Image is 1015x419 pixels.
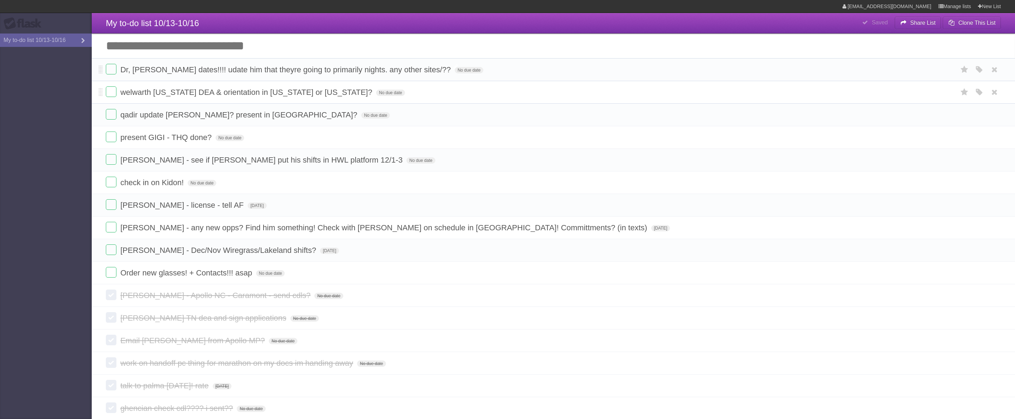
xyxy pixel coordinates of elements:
[269,338,297,344] span: No due date
[106,154,116,165] label: Done
[357,360,386,367] span: No due date
[120,268,254,277] span: Order new glasses! + Contacts!!! asap
[320,248,339,254] span: [DATE]
[106,132,116,142] label: Done
[943,17,1001,29] button: Clone This List
[248,202,267,209] span: [DATE]
[106,402,116,413] label: Done
[314,293,343,299] span: No due date
[120,156,404,164] span: [PERSON_NAME] - see if [PERSON_NAME] put his shifts in HWL platform 12/1-3
[4,17,46,30] div: Flask
[120,314,288,322] span: [PERSON_NAME] TN dea and sign applications
[120,223,649,232] span: [PERSON_NAME] - any new opps? Find him something! Check with [PERSON_NAME] on schedule in [GEOGRA...
[106,244,116,255] label: Done
[910,20,936,26] b: Share List
[120,178,186,187] span: check in on Kidon!
[106,222,116,232] label: Done
[106,312,116,323] label: Done
[455,67,483,73] span: No due date
[651,225,670,231] span: [DATE]
[361,112,390,119] span: No due date
[216,135,244,141] span: No due date
[120,88,374,97] span: welwarth [US_STATE] DEA & orientation in [US_STATE] or [US_STATE]?
[958,86,971,98] label: Star task
[120,336,267,345] span: Email [PERSON_NAME] from Apollo MP?
[895,17,941,29] button: Share List
[958,20,996,26] b: Clone This List
[106,18,199,28] span: My to-do list 10/13-10/16
[290,315,319,322] span: No due date
[120,381,210,390] span: talk to palma [DATE]! rate
[188,180,216,186] span: No due date
[106,199,116,210] label: Done
[106,357,116,368] label: Done
[120,246,318,255] span: [PERSON_NAME] - Dec/Nov Wiregrass/Lakeland shifts?
[406,157,435,164] span: No due date
[213,383,232,389] span: [DATE]
[106,267,116,278] label: Done
[106,177,116,187] label: Done
[120,110,359,119] span: qadir update [PERSON_NAME]? present in [GEOGRAPHIC_DATA]?
[106,335,116,345] label: Done
[256,270,285,277] span: No due date
[106,86,116,97] label: Done
[120,201,246,209] span: [PERSON_NAME] - license - tell AF
[106,64,116,74] label: Done
[958,64,971,75] label: Star task
[106,380,116,390] label: Done
[872,19,888,25] b: Saved
[237,406,265,412] span: No due date
[120,291,312,300] span: [PERSON_NAME] - Apollo NC - Caramont - send cdls?
[120,404,235,413] span: ghencian check cdl???? i sent??
[120,359,355,368] span: work on handoff pc thing for marathon on my docs im handing away
[376,90,405,96] span: No due date
[120,133,213,142] span: present GIGI - THQ done?
[120,65,453,74] span: Dr, [PERSON_NAME] dates!!!! udate him that theyre going to primarily nights. any other sites/??
[106,109,116,120] label: Done
[106,290,116,300] label: Done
